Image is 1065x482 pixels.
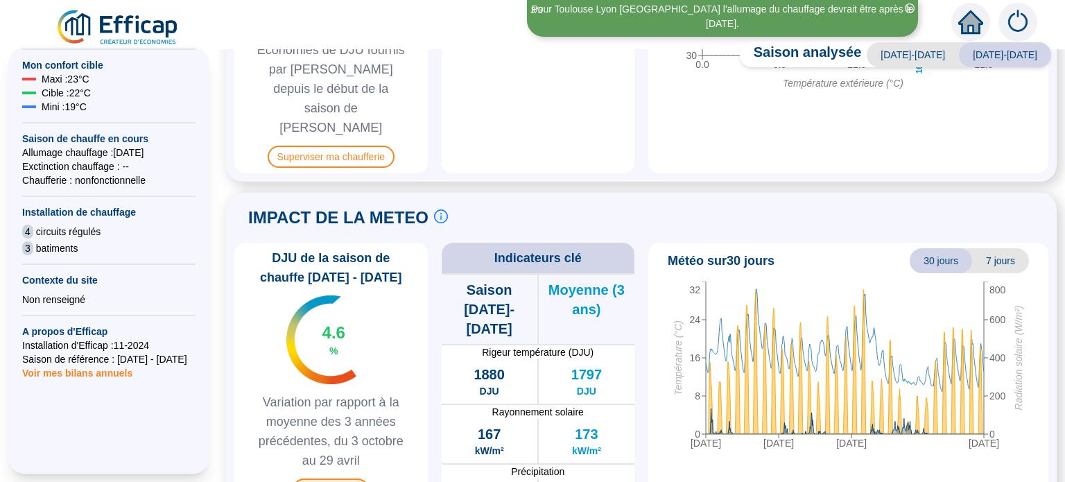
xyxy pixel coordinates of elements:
[689,352,700,363] tspan: 16
[442,405,635,419] span: Rayonnement solaire
[686,50,697,61] tspan: 30
[783,78,903,89] tspan: Température extérieure (°C)
[847,58,866,69] tspan: 12.0
[240,393,422,470] span: Variation par rapport à la moyenne des 3 années précédentes, du 3 octobre au 29 avril
[695,429,700,440] tspan: 0
[577,384,596,398] span: DJU
[773,58,787,69] tspan: 6.0
[22,132,196,146] span: Saison de chauffe en cours
[530,5,543,15] i: 3 / 3
[989,429,995,440] tspan: 0
[575,424,598,444] span: 173
[22,293,196,307] div: Non renseigné
[42,86,91,100] span: Cible : 22 °C
[910,248,972,273] span: 30 jours
[22,146,196,160] span: Allumage chauffage : [DATE]
[689,284,700,295] tspan: 32
[478,424,501,444] span: 167
[689,314,700,325] tspan: 24
[248,207,428,229] span: IMPACT DE LA METEO
[529,2,916,31] div: Pour Toulouse Lyon [GEOGRAPHIC_DATA] l'allumage du chauffage devrait être après le [DATE].
[969,437,999,448] tspan: [DATE]
[989,390,1006,402] tspan: 200
[958,10,983,35] span: home
[329,344,338,358] span: %
[480,384,499,398] span: DJU
[22,352,196,366] span: Saison de référence : [DATE] - [DATE]
[763,437,794,448] tspan: [DATE]
[972,248,1029,273] span: 7 jours
[474,365,505,384] span: 1880
[55,8,181,47] img: efficap energie logo
[740,42,862,67] span: Saison analysée
[691,437,721,448] tspan: [DATE]
[915,57,924,74] text: 16.9
[22,205,196,219] span: Installation de chauffage
[442,345,635,359] span: Rigeur température (DJU)
[539,280,634,319] span: Moyenne (3 ans)
[322,322,345,344] span: 4.6
[572,444,601,458] span: kW/m²
[989,352,1006,363] tspan: 400
[695,58,709,69] tspan: 0.0
[494,248,582,268] span: Indicateurs clé
[22,241,33,255] span: 3
[442,280,537,338] span: Saison [DATE]-[DATE]
[668,251,774,270] span: Météo sur 30 jours
[836,437,867,448] tspan: [DATE]
[36,225,101,239] span: circuits régulés
[434,209,448,223] span: info-circle
[998,3,1037,42] img: alerts
[22,160,196,173] span: Exctinction chauffage : --
[442,465,635,479] span: Précipitation
[989,314,1006,325] tspan: 600
[1013,305,1024,410] tspan: Radiation solaire (W/m²)
[22,359,132,379] span: Voir mes bilans annuels
[867,42,959,67] span: [DATE]-[DATE]
[22,273,196,287] span: Contexte du site
[240,248,422,287] span: DJU de la saison de chauffe [DATE] - [DATE]
[36,241,78,255] span: batiments
[240,40,422,137] span: Économies de DJU fournis par [PERSON_NAME] depuis le début de la saison de [PERSON_NAME]
[286,295,356,384] img: indicateur températures
[989,284,1006,295] tspan: 800
[42,72,89,86] span: Maxi : 23 °C
[974,58,993,69] tspan: 21.9
[475,444,504,458] span: kW/m²
[673,320,684,395] tspan: Température (°C)
[571,365,603,384] span: 1797
[22,58,196,72] span: Mon confort cible
[42,100,87,114] span: Mini : 19 °C
[905,3,915,13] span: close-circle
[268,146,395,168] span: Superviser ma chaufferie
[22,338,196,352] span: Installation d'Efficap : 11-2024
[959,42,1051,67] span: [DATE]-[DATE]
[22,173,196,187] span: Chaufferie : non fonctionnelle
[695,390,700,402] tspan: 8
[22,225,33,239] span: 4
[22,325,196,338] span: A propos d'Efficap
